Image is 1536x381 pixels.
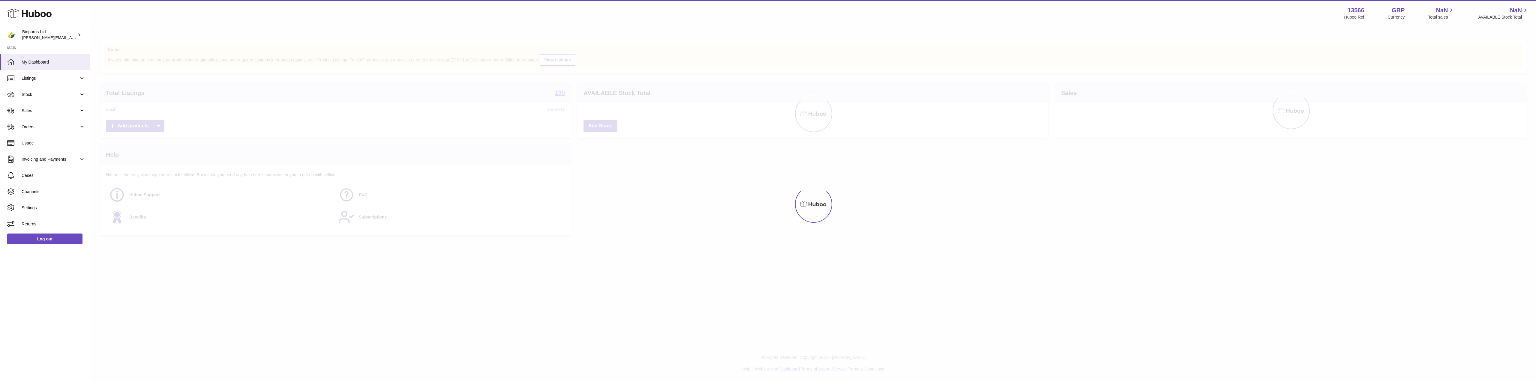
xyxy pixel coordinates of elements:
span: Settings [22,205,85,211]
span: [PERSON_NAME][EMAIL_ADDRESS][DOMAIN_NAME] [22,35,120,40]
div: Biopurus Ltd [22,29,76,40]
a: Log out [7,234,82,244]
div: Huboo Ref [1344,14,1364,20]
span: Returns [22,221,85,227]
span: Sales [22,108,79,114]
span: Channels [22,189,85,195]
span: Invoicing and Payments [22,156,79,162]
span: My Dashboard [22,59,85,65]
img: peter@biopurus.co.uk [7,30,16,39]
span: AVAILABLE Stock Total [1478,14,1529,20]
strong: 13566 [1348,6,1364,14]
strong: GBP [1392,6,1405,14]
span: NaN [1436,6,1448,14]
span: Usage [22,140,85,146]
span: NaN [1510,6,1522,14]
span: Stock [22,92,79,97]
span: Listings [22,76,79,81]
div: Currency [1388,14,1405,20]
span: Total sales [1428,14,1455,20]
span: Orders [22,124,79,130]
a: NaN AVAILABLE Stock Total [1478,6,1529,20]
a: NaN Total sales [1428,6,1455,20]
span: Cases [22,173,85,178]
